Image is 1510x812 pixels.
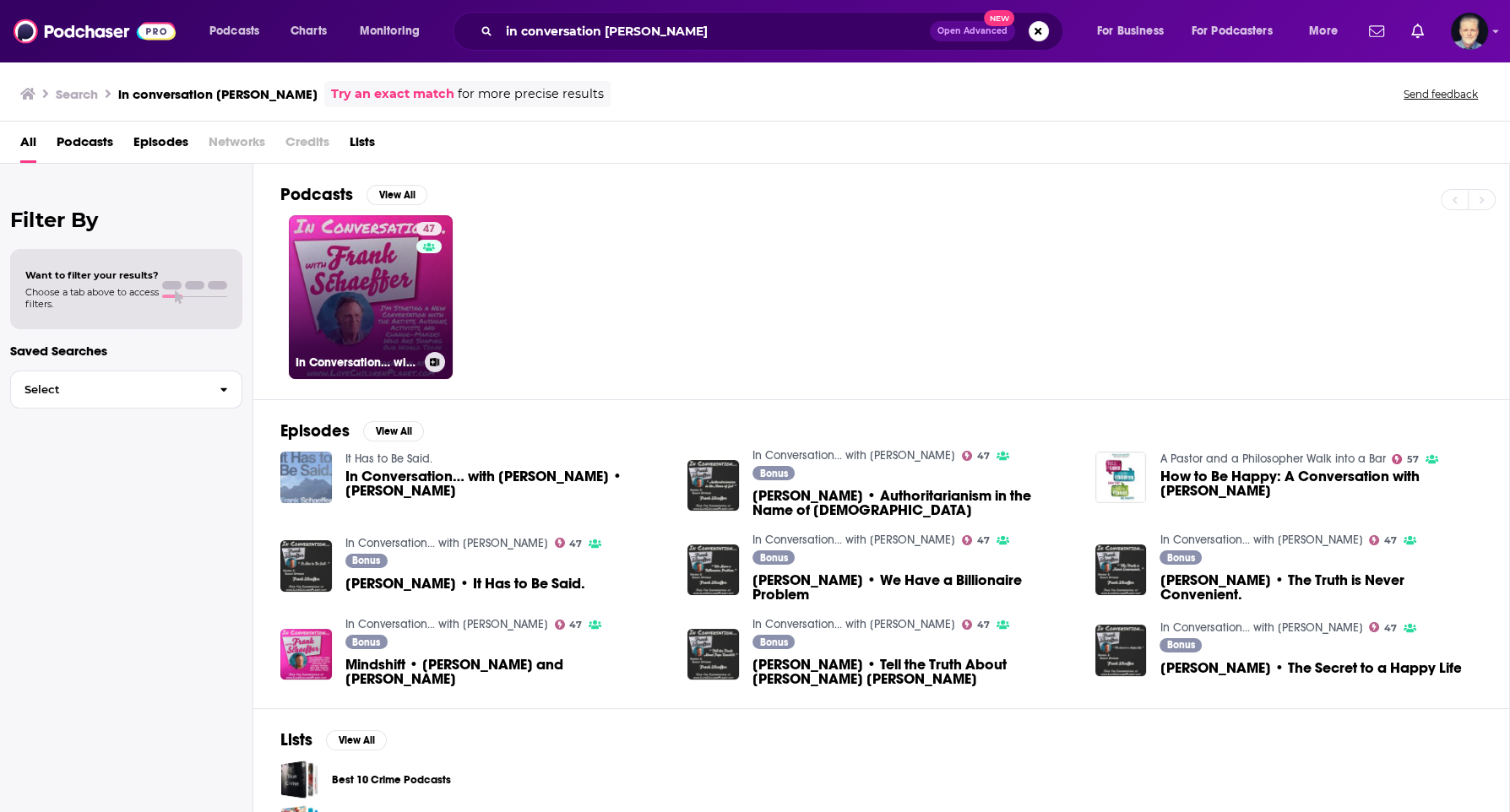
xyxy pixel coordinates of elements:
span: In Conversation… with [PERSON_NAME] • [PERSON_NAME] [345,469,668,498]
a: A Pastor and a Philosopher Walk into a Bar [1160,452,1385,466]
a: PodcastsView All [280,184,427,205]
span: For Business [1097,19,1164,43]
img: Frank Schaeffer • We Have a Billionaire Problem [687,544,739,596]
a: 47 [416,222,442,235]
span: Bonus [352,555,380,566]
a: 47 [555,538,583,548]
img: Frank Schaeffer • The Secret to a Happy Life [1095,625,1147,676]
a: Show notifications dropdown [1362,17,1391,46]
span: Choose a tab above to access filters. [25,286,159,310]
span: Logged in as JonesLiterary [1451,13,1488,50]
span: [PERSON_NAME] • We Have a Billionaire Problem [752,573,1075,602]
a: It Has to Be Said. [345,452,432,466]
button: View All [363,421,424,441]
a: 47 [962,535,990,545]
a: In Conversation… with Frank Schaeffer [345,536,548,550]
a: 47 [1369,622,1397,632]
span: Bonus [1167,640,1195,650]
h3: In Conversation… with [PERSON_NAME] [296,355,418,370]
span: 47 [569,540,582,548]
button: View All [367,185,427,205]
a: How to Be Happy: A Conversation with Frank Schaeffer [1160,469,1482,498]
span: Bonus [760,637,788,647]
span: Podcasts [209,19,259,43]
h3: Search [56,86,98,102]
h2: Episodes [280,420,350,441]
span: 47 [977,452,990,460]
a: Lists [350,128,375,163]
button: Show profile menu [1451,13,1488,50]
a: In Conversation… with Frank Schaeffer [1160,620,1362,635]
span: 47 [977,537,990,544]
span: 47 [423,221,435,238]
span: How to Be Happy: A Conversation with [PERSON_NAME] [1160,469,1482,498]
a: Frank Schaeffer • Authoritarianism in the Name of God [687,460,739,512]
h3: in conversation [PERSON_NAME] [118,86,318,102]
img: Frank Schaeffer • Tell the Truth About Pope Benedict [687,629,739,680]
span: Bonus [1167,553,1195,563]
a: Best 10 Crime Podcasts [332,771,451,789]
a: In Conversation… with Frank Schaeffer • Magdalene J. Taylor [345,469,668,498]
button: Send feedback [1399,87,1483,101]
button: open menu [1297,18,1359,45]
img: How to Be Happy: A Conversation with Frank Schaeffer [1095,452,1147,503]
span: Want to filter your results? [25,269,159,281]
a: Frank Schaeffer • It Has to Be Said. [345,577,585,591]
span: 57 [1407,456,1419,463]
button: open menu [1085,18,1185,45]
span: Monitoring [360,19,420,43]
button: open menu [348,18,442,45]
span: Bonus [760,553,788,563]
a: Episodes [133,128,188,163]
button: open menu [198,18,281,45]
h2: Podcasts [280,184,353,205]
img: Podchaser - Follow, Share and Rate Podcasts [14,15,176,47]
a: Frank Schaeffer • We Have a Billionaire Problem [752,573,1075,602]
span: Bonus [352,637,380,647]
span: Networks [209,128,265,163]
a: Best 10 Crime Podcasts [280,761,318,798]
span: [PERSON_NAME] • It Has to Be Said. [345,577,585,591]
a: In Conversation… with Frank Schaeffer [752,448,955,463]
button: Select [10,371,242,409]
a: In Conversation… with Frank Schaeffer [752,617,955,631]
button: open menu [1181,18,1297,45]
a: Podcasts [57,128,113,163]
img: User Profile [1451,13,1488,50]
a: ListsView All [280,729,387,750]
a: In Conversation… with Frank Schaeffer [345,617,548,631]
span: Open Advanced [937,27,1008,35]
a: In Conversation… with Frank Schaeffer [1160,533,1362,547]
span: For Podcasters [1192,19,1273,43]
img: In Conversation… with Frank Schaeffer • Magdalene J. Taylor [280,452,332,503]
a: 57 [1392,454,1419,464]
button: View All [326,730,387,750]
a: Frank Schaeffer • The Truth is Never Convenient. [1095,544,1147,596]
a: Frank Schaeffer • The Secret to a Happy Life [1160,661,1461,675]
span: [PERSON_NAME] • The Secret to a Happy Life [1160,661,1461,675]
span: Charts [291,19,327,43]
a: 47 [1369,535,1397,545]
a: Frank Schaeffer • Authoritarianism in the Name of God [752,489,1075,517]
span: 47 [977,621,990,629]
span: [PERSON_NAME] • Authoritarianism in the Name of [DEMOGRAPHIC_DATA] [752,489,1075,517]
span: [PERSON_NAME] • The Truth is Never Convenient. [1160,573,1482,602]
a: Frank Schaeffer • The Truth is Never Convenient. [1160,573,1482,602]
a: 47 [962,451,990,461]
a: All [20,128,36,163]
a: Frank Schaeffer • Tell the Truth About Pope Benedict [752,658,1075,686]
p: Saved Searches [10,343,242,359]
input: Search podcasts, credits, & more... [499,18,930,45]
span: More [1309,19,1338,43]
span: 47 [1384,625,1397,632]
